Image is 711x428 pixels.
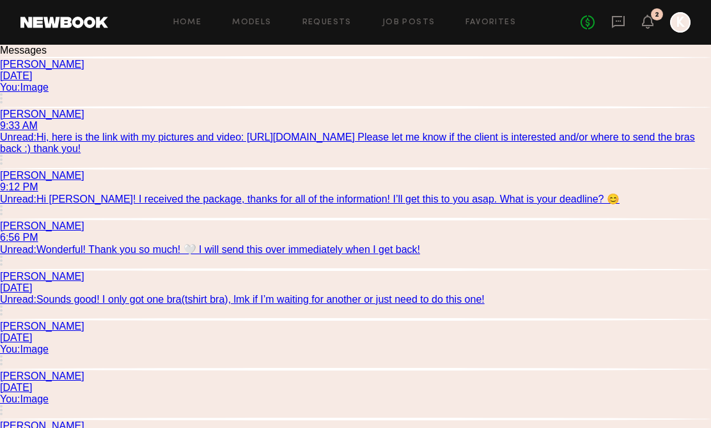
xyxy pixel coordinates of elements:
div: 2 [655,11,659,19]
a: Favorites [465,19,516,27]
a: K [670,12,691,33]
a: Models [232,19,271,27]
a: Requests [302,19,352,27]
a: Home [173,19,202,27]
a: Job Posts [382,19,435,27]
